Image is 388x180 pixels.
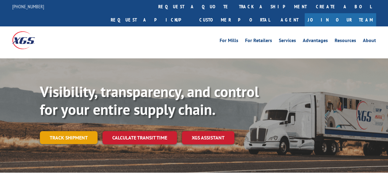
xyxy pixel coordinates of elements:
[335,38,356,45] a: Resources
[220,38,238,45] a: For Mills
[106,13,195,26] a: Request a pickup
[102,131,177,144] a: Calculate transit time
[182,131,234,144] a: XGS ASSISTANT
[363,38,376,45] a: About
[245,38,272,45] a: For Retailers
[275,13,305,26] a: Agent
[305,13,376,26] a: Join Our Team
[195,13,275,26] a: Customer Portal
[12,3,44,10] a: [PHONE_NUMBER]
[303,38,328,45] a: Advantages
[40,131,98,144] a: Track shipment
[279,38,296,45] a: Services
[40,82,259,119] b: Visibility, transparency, and control for your entire supply chain.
